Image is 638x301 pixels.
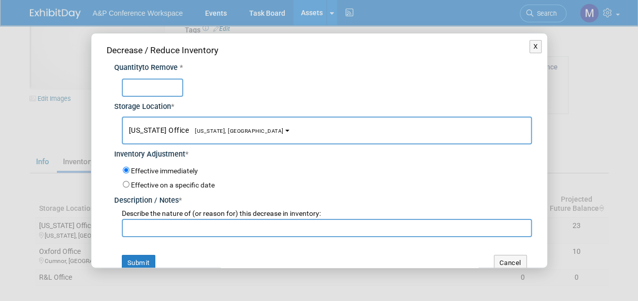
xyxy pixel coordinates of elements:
div: Inventory Adjustment [114,144,532,160]
button: [US_STATE] Office[US_STATE], [GEOGRAPHIC_DATA] [122,117,532,144]
span: Decrease / Reduce Inventory [107,45,218,55]
button: Submit [122,255,155,271]
div: Description / Notes [114,191,532,206]
span: to Remove [142,63,178,72]
div: Quantity [114,63,532,73]
span: Describe the nature of (or reason for) this decrease in inventory: [122,209,321,217]
label: Effective immediately [131,166,198,176]
span: [US_STATE] Office [129,126,284,134]
div: Storage Location [114,97,532,112]
button: Cancel [494,255,527,271]
button: X [529,40,542,53]
label: Effective on a specific date [131,181,215,189]
span: [US_STATE], [GEOGRAPHIC_DATA] [189,128,284,134]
